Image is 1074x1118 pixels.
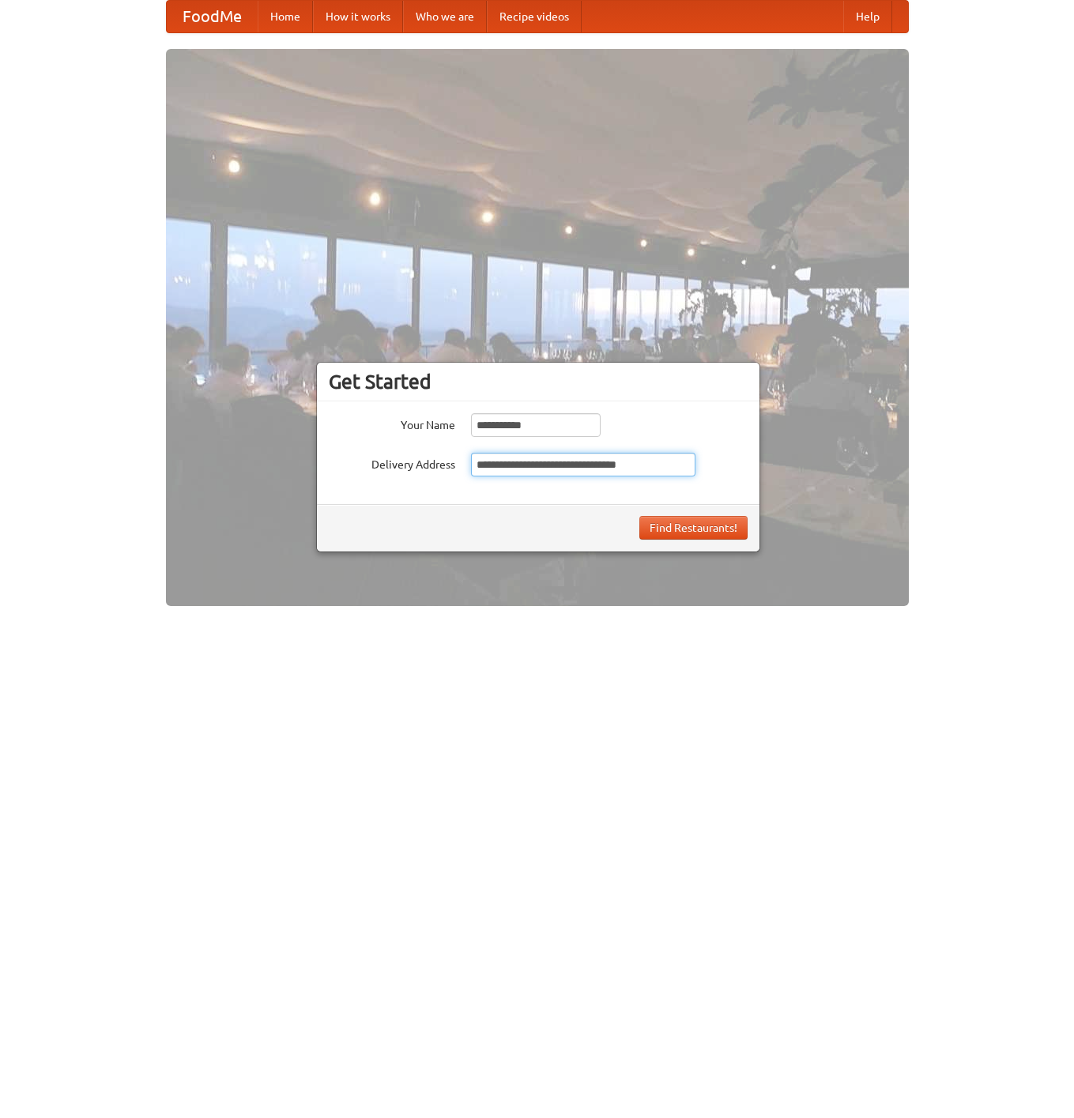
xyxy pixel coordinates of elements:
a: Help [843,1,892,32]
a: Home [258,1,313,32]
label: Delivery Address [329,453,455,472]
label: Your Name [329,413,455,433]
a: FoodMe [167,1,258,32]
h3: Get Started [329,370,748,393]
button: Find Restaurants! [639,516,748,540]
a: Recipe videos [487,1,582,32]
a: How it works [313,1,403,32]
a: Who we are [403,1,487,32]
